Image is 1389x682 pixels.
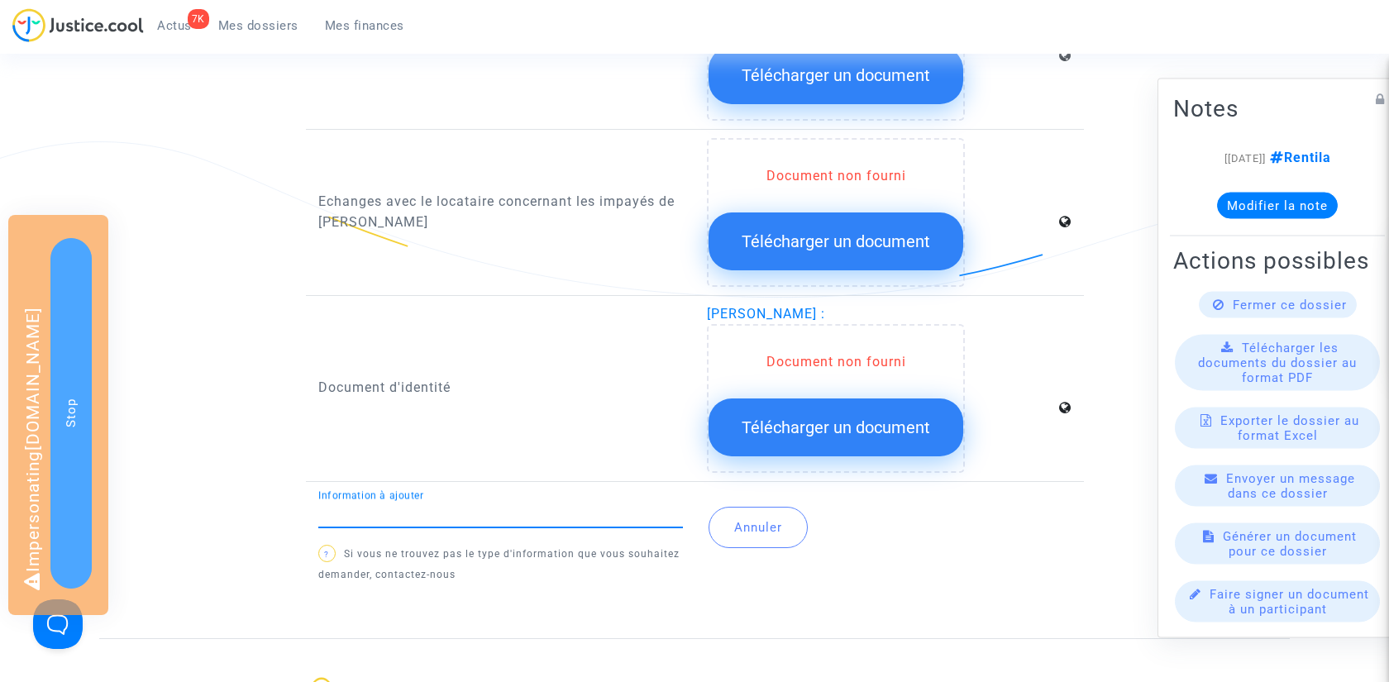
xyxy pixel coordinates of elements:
[1173,246,1382,274] h2: Actions possibles
[1233,297,1347,312] span: Fermer ce dossier
[12,8,144,42] img: jc-logo.svg
[157,18,192,33] span: Actus
[188,9,209,29] div: 7K
[709,166,963,186] div: Document non fourni
[709,507,808,548] button: Annuler
[709,46,963,104] button: Télécharger un document
[1223,528,1357,558] span: Générer un document pour ce dossier
[325,18,404,33] span: Mes finances
[324,550,329,559] span: ?
[8,215,108,615] div: Impersonating
[205,13,312,38] a: Mes dossiers
[742,231,930,251] span: Télécharger un document
[144,13,205,38] a: 7KActus
[1173,93,1382,122] h2: Notes
[742,65,930,85] span: Télécharger un document
[1217,192,1338,218] button: Modifier la note
[318,191,683,232] p: Echanges avec le locataire concernant les impayés de [PERSON_NAME]
[742,417,930,437] span: Télécharger un document
[709,352,963,372] div: Document non fourni
[64,398,79,427] span: Stop
[707,306,825,322] span: [PERSON_NAME] :
[1266,149,1331,165] span: Rentila
[318,544,683,585] p: Si vous ne trouvez pas le type d'information que vous souhaitez demander, contactez-nous
[709,212,963,270] button: Télécharger un document
[1198,340,1357,384] span: Télécharger les documents du dossier au format PDF
[318,377,683,398] p: Document d'identité
[50,238,92,589] button: Stop
[33,599,83,649] iframe: Help Scout Beacon - Open
[1210,586,1369,616] span: Faire signer un document à un participant
[1226,470,1355,500] span: Envoyer un message dans ce dossier
[312,13,418,38] a: Mes finances
[218,18,298,33] span: Mes dossiers
[709,398,963,456] button: Télécharger un document
[1224,151,1266,164] span: [[DATE]]
[1220,413,1359,442] span: Exporter le dossier au format Excel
